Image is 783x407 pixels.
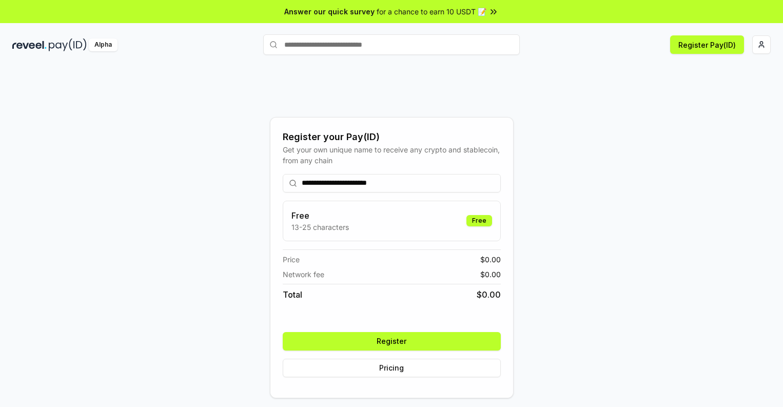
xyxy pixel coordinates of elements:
[477,288,501,301] span: $ 0.00
[377,6,486,17] span: for a chance to earn 10 USDT 📝
[283,254,300,265] span: Price
[284,6,375,17] span: Answer our quick survey
[480,254,501,265] span: $ 0.00
[283,288,302,301] span: Total
[291,209,349,222] h3: Free
[89,38,118,51] div: Alpha
[283,332,501,351] button: Register
[283,130,501,144] div: Register your Pay(ID)
[466,215,492,226] div: Free
[12,38,47,51] img: reveel_dark
[283,144,501,166] div: Get your own unique name to receive any crypto and stablecoin, from any chain
[291,222,349,232] p: 13-25 characters
[480,269,501,280] span: $ 0.00
[283,269,324,280] span: Network fee
[49,38,87,51] img: pay_id
[283,359,501,377] button: Pricing
[670,35,744,54] button: Register Pay(ID)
